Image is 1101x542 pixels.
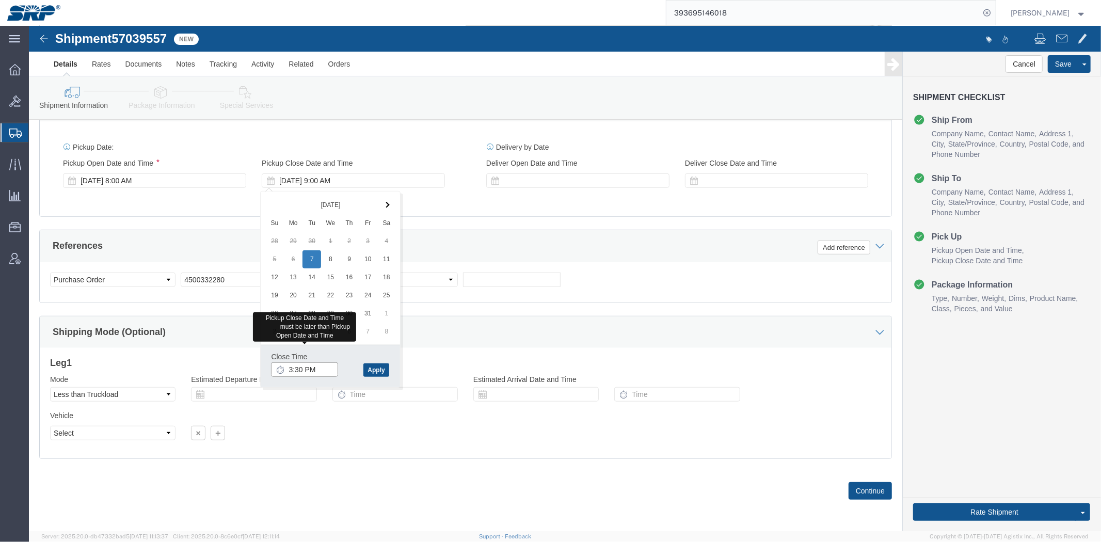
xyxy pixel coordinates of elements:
span: [DATE] 11:13:37 [130,533,168,539]
img: logo [7,5,60,21]
span: Server: 2025.20.0-db47332bad5 [41,533,168,539]
a: Feedback [505,533,531,539]
span: Copyright © [DATE]-[DATE] Agistix Inc., All Rights Reserved [930,532,1089,541]
span: Client: 2025.20.0-8c6e0cf [173,533,280,539]
a: Support [479,533,505,539]
input: Search for shipment number, reference number [666,1,980,25]
button: [PERSON_NAME] [1011,7,1087,19]
span: [DATE] 12:11:14 [243,533,280,539]
span: Marissa Camacho [1011,7,1070,19]
iframe: FS Legacy Container [29,26,1101,531]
